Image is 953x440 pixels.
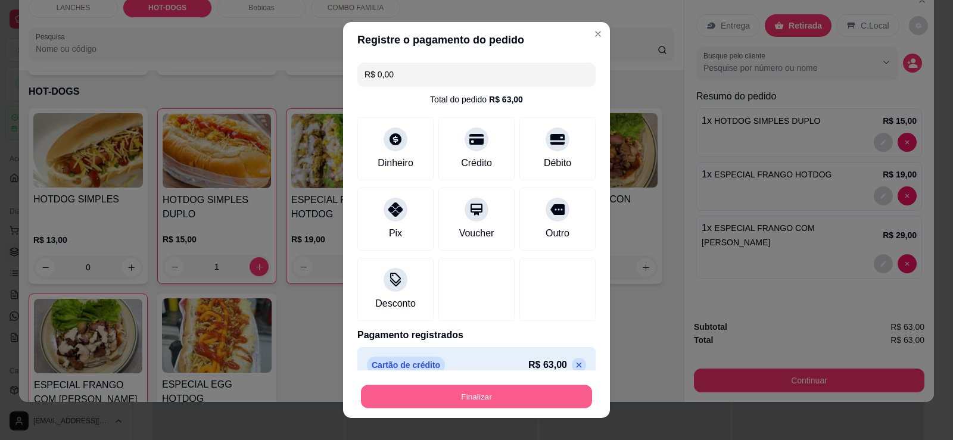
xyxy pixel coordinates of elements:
div: Voucher [459,226,494,241]
button: Close [588,24,608,43]
div: Outro [546,226,569,241]
p: Cartão de crédito [367,357,445,373]
div: Débito [544,156,571,170]
div: Total do pedido [430,93,523,105]
div: Pix [389,226,402,241]
p: R$ 63,00 [528,358,567,372]
header: Registre o pagamento do pedido [343,22,610,58]
div: Desconto [375,297,416,311]
div: Crédito [461,156,492,170]
button: Finalizar [361,385,592,408]
div: Dinheiro [378,156,413,170]
p: Pagamento registrados [357,328,596,342]
input: Ex.: hambúrguer de cordeiro [365,63,588,86]
div: R$ 63,00 [489,93,523,105]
